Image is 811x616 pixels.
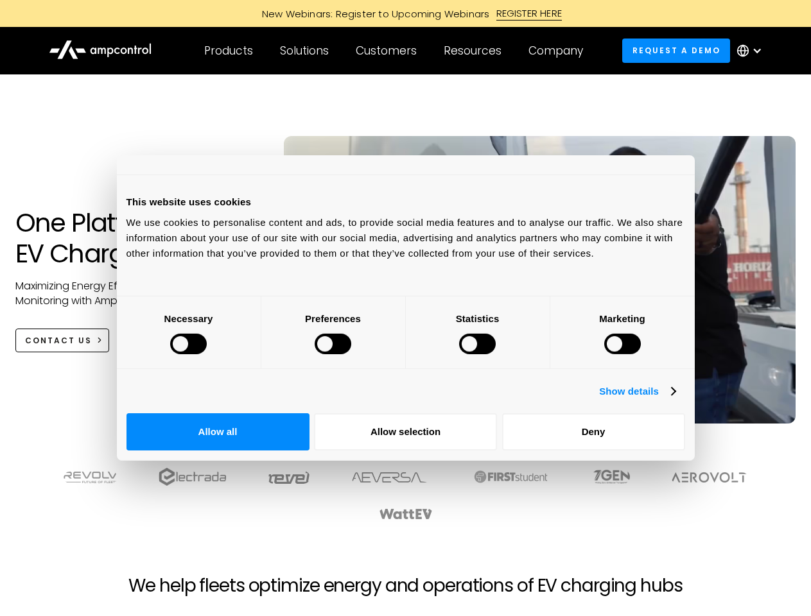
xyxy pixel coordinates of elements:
strong: Preferences [305,312,361,323]
h1: One Platform for EV Charging Hubs [15,207,259,269]
div: This website uses cookies [126,194,685,210]
button: Allow all [126,413,310,450]
div: Customers [356,44,417,58]
div: CONTACT US [25,335,92,346]
img: WattEV logo [379,509,433,519]
div: REGISTER HERE [496,6,562,21]
div: Products [204,44,253,58]
div: We use cookies to personalise content and ads, to provide social media features and to analyse ou... [126,214,685,261]
strong: Statistics [456,312,500,323]
div: Company [528,44,583,58]
img: electrada logo [159,468,226,486]
strong: Marketing [599,312,645,323]
a: New Webinars: Register to Upcoming WebinarsREGISTER HERE [117,6,695,21]
div: New Webinars: Register to Upcoming Webinars [249,7,496,21]
div: Solutions [280,44,329,58]
p: Maximizing Energy Efficiency, Uptime, and 24/7 Monitoring with Ampcontrol Solutions [15,279,259,308]
button: Allow selection [314,413,497,450]
strong: Necessary [164,312,213,323]
a: Request a demo [622,38,730,62]
a: Show details [599,384,675,399]
a: CONTACT US [15,329,110,352]
h2: We help fleets optimize energy and operations of EV charging hubs [128,575,682,597]
div: Resources [444,44,501,58]
button: Deny [502,413,685,450]
img: Aerovolt Logo [671,472,747,483]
